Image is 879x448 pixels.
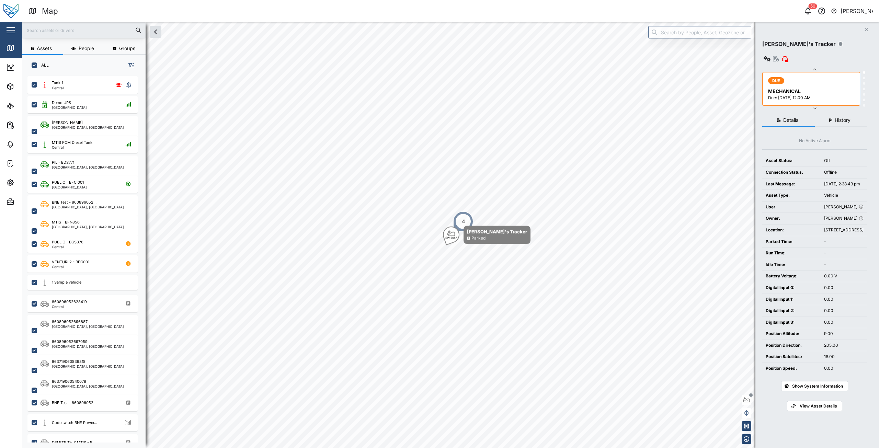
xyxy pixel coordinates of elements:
[766,250,817,256] div: Run Time:
[824,365,864,372] div: 0.00
[52,140,92,146] div: MTIS POM Diesel Tank
[52,199,96,205] div: BNE Test - 860896052...
[52,100,71,106] div: Demo UPS
[445,237,457,239] div: SW 205°
[781,381,848,391] button: Show System Information
[835,118,851,123] span: History
[787,401,842,411] a: View Asset Details
[52,345,124,348] div: [GEOGRAPHIC_DATA], [GEOGRAPHIC_DATA]
[79,46,94,51] span: People
[52,146,92,149] div: Central
[52,359,85,365] div: 863719060539815
[824,308,864,314] div: 0.00
[37,46,52,51] span: Assets
[831,6,874,16] button: [PERSON_NAME]
[18,44,33,52] div: Map
[18,64,49,71] div: Dashboard
[37,62,49,68] label: ALL
[824,192,864,199] div: Vehicle
[52,205,124,209] div: [GEOGRAPHIC_DATA], [GEOGRAPHIC_DATA]
[824,296,864,303] div: 0.00
[792,381,843,391] span: Show System Information
[766,319,817,326] div: Digital Input 3:
[824,331,864,337] div: 9.00
[809,3,817,9] div: 50
[42,5,58,17] div: Map
[467,228,527,235] div: [PERSON_NAME]'s Tracker
[52,165,124,169] div: [GEOGRAPHIC_DATA], [GEOGRAPHIC_DATA]
[52,365,124,368] div: [GEOGRAPHIC_DATA], [GEOGRAPHIC_DATA]
[772,78,780,84] span: DUE
[766,365,817,372] div: Position Speed:
[52,126,124,129] div: [GEOGRAPHIC_DATA], [GEOGRAPHIC_DATA]
[52,299,87,305] div: 860896052628419
[52,219,80,225] div: MTIS - BFN856
[841,7,874,15] div: [PERSON_NAME]
[52,279,81,285] div: 1 Sample vehicle
[824,215,864,222] div: [PERSON_NAME]
[443,226,530,244] div: Map marker
[824,273,864,279] div: 0.00 V
[824,262,864,268] div: -
[766,215,817,222] div: Owner:
[52,120,83,126] div: [PERSON_NAME]
[52,80,63,86] div: Tank 1
[52,379,86,384] div: 863719060540078
[824,169,864,176] div: Offline
[52,420,97,426] div: Codeswitch BNE Power...
[824,204,864,210] div: [PERSON_NAME]
[26,25,141,35] input: Search assets or drivers
[766,308,817,314] div: Digital Input 2:
[783,118,798,123] span: Details
[768,95,856,101] div: Due: [DATE] 12:00 AM
[52,440,95,446] div: DELETE THIS MTIS - B...
[824,354,864,360] div: 18.00
[766,204,817,210] div: User:
[52,319,88,325] div: 860896052696887
[800,401,837,411] span: View Asset Details
[52,384,124,388] div: [GEOGRAPHIC_DATA], [GEOGRAPHIC_DATA]
[824,227,864,233] div: [STREET_ADDRESS]
[52,259,89,265] div: VENTURI 2 - BFC001
[766,296,817,303] div: Digital Input 1:
[52,185,87,189] div: [GEOGRAPHIC_DATA]
[52,86,64,90] div: Central
[27,73,145,443] div: grid
[824,319,864,326] div: 0.00
[18,102,34,110] div: Sites
[766,239,817,245] div: Parked Time:
[119,46,135,51] span: Groups
[52,305,87,308] div: Central
[18,198,38,206] div: Admin
[824,239,864,245] div: -
[766,181,817,187] div: Last Message:
[18,160,37,167] div: Tasks
[471,235,486,242] div: Parked
[766,354,817,360] div: Position Satellites:
[52,106,87,109] div: [GEOGRAPHIC_DATA]
[3,3,19,19] img: Main Logo
[52,245,83,249] div: Central
[52,325,124,328] div: [GEOGRAPHIC_DATA], [GEOGRAPHIC_DATA]
[766,192,817,199] div: Asset Type:
[824,250,864,256] div: -
[18,83,39,90] div: Assets
[52,160,74,165] div: PIL - BDS771
[18,179,42,186] div: Settings
[766,285,817,291] div: Digital Input 0:
[766,227,817,233] div: Location:
[52,180,84,185] div: PUBLIC - BFC 001
[824,342,864,349] div: 205.00
[762,40,836,48] div: [PERSON_NAME]'s Tracker
[22,22,879,448] canvas: Map
[648,26,751,38] input: Search by People, Asset, Geozone or Place
[824,181,864,187] div: [DATE] 2:38:43 pm
[768,88,856,95] div: MECHANICAL
[18,121,41,129] div: Reports
[462,218,465,225] div: 4
[52,265,89,268] div: Central
[52,400,96,406] div: BNE Test - 860896052...
[766,158,817,164] div: Asset Status:
[766,273,817,279] div: Battery Voltage:
[52,239,83,245] div: PUBLIC - BGS376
